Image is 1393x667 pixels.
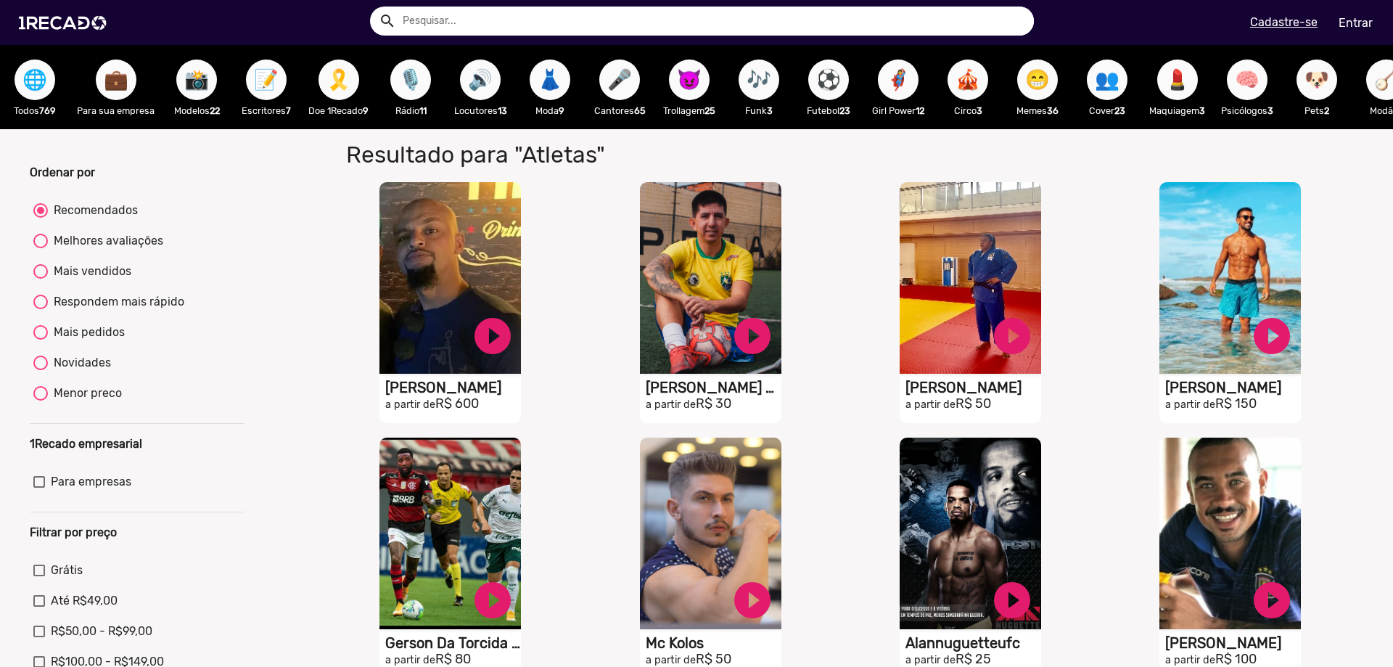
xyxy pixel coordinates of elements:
[977,105,982,116] b: 3
[731,578,774,622] a: play_circle_filled
[1329,10,1382,36] a: Entrar
[385,654,435,666] small: a partir de
[646,398,696,411] small: a partir de
[286,105,291,116] b: 7
[900,438,1041,629] video: S1RECADO vídeos dedicados para fãs e empresas
[646,379,781,396] h1: [PERSON_NAME] R9
[948,60,988,100] button: 🎪
[956,60,980,100] span: 🎪
[498,105,507,116] b: 13
[1220,104,1275,118] p: Psicólogos
[51,623,152,640] span: R$50,00 - R$99,00
[326,60,351,100] span: 🎗️
[210,105,220,116] b: 22
[704,105,715,116] b: 25
[374,7,399,33] button: Example home icon
[522,104,578,118] p: Moda
[468,60,493,100] span: 🔊
[878,60,919,100] button: 🦸‍♀️
[383,104,438,118] p: Rádio
[646,396,781,412] h2: R$ 30
[39,105,56,116] b: 769
[319,60,359,100] button: 🎗️
[30,165,95,179] b: Ordenar por
[379,182,521,374] video: S1RECADO vídeos dedicados para fãs e empresas
[592,104,647,118] p: Cantores
[385,379,521,396] h1: [PERSON_NAME]
[1095,60,1119,100] span: 👥
[677,60,702,100] span: 😈
[246,60,287,100] button: 📝
[839,105,850,116] b: 23
[607,60,632,100] span: 🎤
[905,379,1041,396] h1: [PERSON_NAME]
[916,105,924,116] b: 12
[905,634,1041,652] h1: Alannuguetteufc
[1250,15,1318,29] u: Cadastre-se
[390,60,431,100] button: 🎙️
[30,525,117,539] b: Filtrar por preço
[385,396,521,412] h2: R$ 600
[816,60,841,100] span: ⚽
[1165,379,1301,396] h1: [PERSON_NAME]
[1165,654,1215,666] small: a partir de
[669,60,710,100] button: 😈
[48,202,138,219] div: Recomendados
[1165,396,1301,412] h2: R$ 150
[1250,578,1294,622] a: play_circle_filled
[48,293,184,311] div: Respondem mais rápido
[1165,398,1215,411] small: a partir de
[634,105,646,116] b: 65
[239,104,294,118] p: Escritores
[184,60,209,100] span: 📸
[22,60,47,100] span: 🌐
[1017,60,1058,100] button: 😁
[308,104,369,118] p: Doe 1Recado
[471,314,514,358] a: play_circle_filled
[51,473,131,491] span: Para empresas
[1080,104,1135,118] p: Cover
[1114,105,1125,116] b: 23
[1199,105,1205,116] b: 3
[1159,182,1301,374] video: S1RECADO vídeos dedicados para fãs e empresas
[176,60,217,100] button: 📸
[7,104,62,118] p: Todos
[385,398,435,411] small: a partir de
[530,60,570,100] button: 👗
[1157,60,1198,100] button: 💄
[662,104,717,118] p: Trollagem
[990,314,1034,358] a: play_circle_filled
[48,232,163,250] div: Melhores avaliações
[77,104,155,118] p: Para sua empresa
[460,60,501,100] button: 🔊
[379,12,396,30] mat-icon: Example home icon
[385,634,521,652] h1: Gerson Da Torcida Oficial
[1010,104,1065,118] p: Memes
[767,105,773,116] b: 3
[419,105,427,116] b: 11
[640,438,781,629] video: S1RECADO vídeos dedicados para fãs e empresas
[335,141,1006,168] h1: Resultado para "Atletas"
[646,634,781,652] h1: Mc Kolos
[900,182,1041,374] video: S1RECADO vídeos dedicados para fãs e empresas
[1227,60,1267,100] button: 🧠
[739,60,779,100] button: 🎶
[801,104,856,118] p: Futebol
[599,60,640,100] button: 🎤
[990,578,1034,622] a: play_circle_filled
[808,60,849,100] button: ⚽
[51,592,118,610] span: Até R$49,00
[104,60,128,100] span: 💼
[392,7,1034,36] input: Pesquisar...
[940,104,995,118] p: Circo
[1250,314,1294,358] a: play_circle_filled
[1165,60,1190,100] span: 💄
[1304,60,1329,100] span: 🐶
[48,354,111,372] div: Novidades
[731,104,786,118] p: Funk
[453,104,508,118] p: Locutores
[1087,60,1127,100] button: 👥
[1289,104,1344,118] p: Pets
[1047,105,1059,116] b: 36
[646,654,696,666] small: a partir de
